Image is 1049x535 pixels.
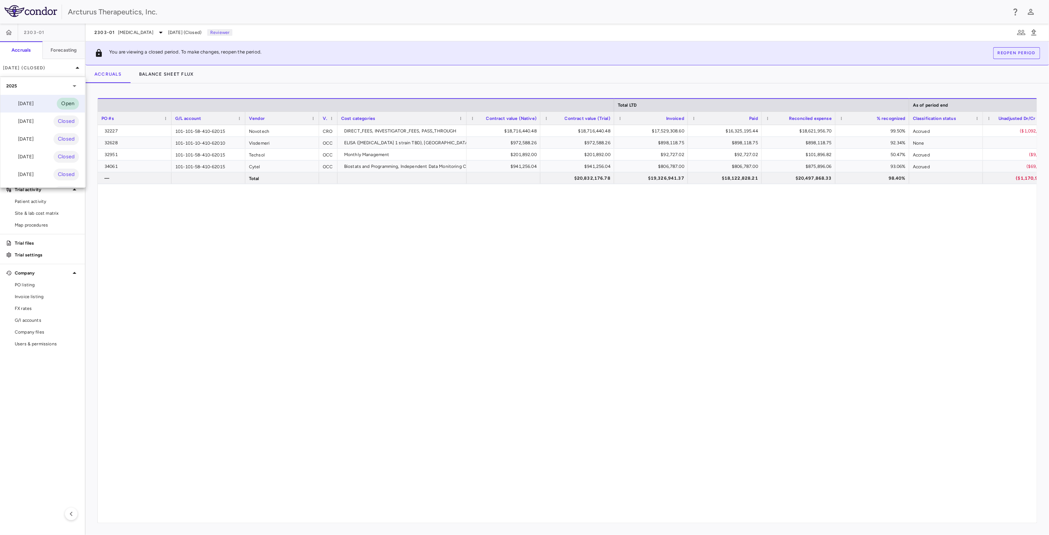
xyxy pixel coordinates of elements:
[53,153,79,161] span: Closed
[6,135,34,144] div: [DATE]
[6,170,34,179] div: [DATE]
[6,83,17,89] p: 2025
[53,170,79,179] span: Closed
[53,117,79,125] span: Closed
[6,152,34,161] div: [DATE]
[6,99,34,108] div: [DATE]
[0,77,85,95] div: 2025
[57,100,79,108] span: Open
[6,117,34,126] div: [DATE]
[53,135,79,143] span: Closed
